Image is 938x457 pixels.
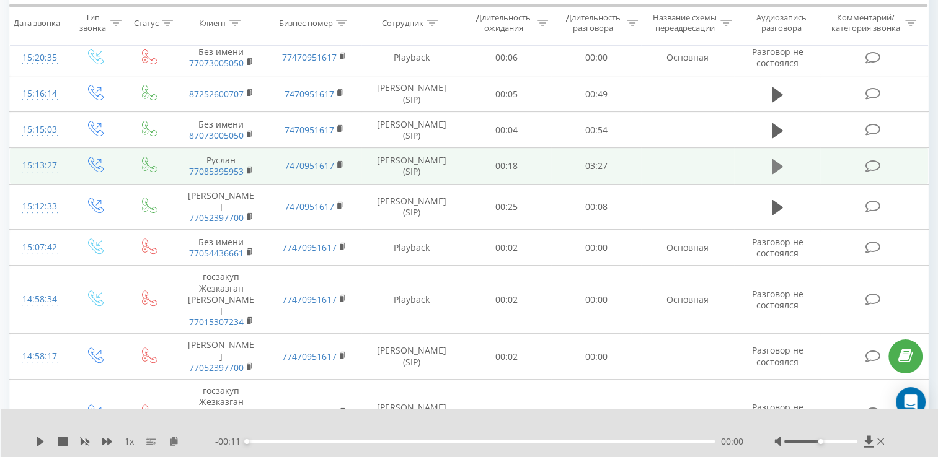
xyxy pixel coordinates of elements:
[473,13,534,34] div: Длительность ожидания
[282,407,337,419] a: 77470951617
[22,287,55,311] div: 14:58:34
[282,350,337,362] a: 77470951617
[551,76,641,112] td: 00:49
[282,242,337,253] a: 77470951617
[462,184,552,230] td: 00:25
[641,230,734,266] td: Основная
[175,40,268,76] td: Без имени
[551,112,641,148] td: 00:54
[215,435,247,448] span: - 00:11
[285,201,334,212] a: 7470951617
[551,148,641,184] td: 03:27
[285,160,334,172] a: 7470951617
[22,235,55,259] div: 15:07:42
[462,379,552,447] td: 00:17
[199,18,226,28] div: Клиент
[285,88,334,100] a: 7470951617
[641,266,734,334] td: Основная
[751,46,803,69] span: Разговор не состоялся
[751,236,803,259] span: Разговор не состоялся
[22,154,55,178] div: 15:13:27
[361,230,462,266] td: Playback
[22,194,55,219] div: 15:12:33
[279,18,333,28] div: Бизнес номер
[896,387,926,417] div: Open Intercom Messenger
[361,379,462,447] td: [PERSON_NAME] (SIP)
[551,379,641,447] td: 00:00
[175,112,268,148] td: Без имени
[189,88,244,100] a: 87252600707
[22,82,55,106] div: 15:16:14
[175,379,268,447] td: госзакуп Жезказган [PERSON_NAME]
[285,124,334,136] a: 7470951617
[382,18,423,28] div: Сотрудник
[462,334,552,380] td: 00:02
[462,76,552,112] td: 00:05
[22,118,55,142] div: 15:15:03
[175,334,268,380] td: [PERSON_NAME]
[244,439,249,444] div: Accessibility label
[175,184,268,230] td: [PERSON_NAME]
[175,266,268,334] td: госзакуп Жезказган [PERSON_NAME]
[22,344,55,368] div: 14:58:17
[282,51,337,63] a: 77470951617
[134,18,159,28] div: Статус
[551,184,641,230] td: 00:08
[562,13,624,34] div: Длительность разговора
[189,57,244,69] a: 77073005050
[22,401,55,425] div: 14:57:51
[189,362,244,373] a: 77052397700
[189,316,244,328] a: 77015307234
[189,212,244,224] a: 77052397700
[22,46,55,70] div: 15:20:35
[551,230,641,266] td: 00:00
[361,112,462,148] td: [PERSON_NAME] (SIP)
[175,230,268,266] td: Без имени
[818,439,823,444] div: Accessibility label
[721,435,743,448] span: 00:00
[551,334,641,380] td: 00:00
[361,334,462,380] td: [PERSON_NAME] (SIP)
[361,184,462,230] td: [PERSON_NAME] (SIP)
[361,266,462,334] td: Playback
[751,401,803,424] span: Разговор не состоялся
[125,435,134,448] span: 1 x
[78,13,107,34] div: Тип звонка
[361,76,462,112] td: [PERSON_NAME] (SIP)
[751,288,803,311] span: Разговор не состоялся
[189,247,244,259] a: 77054436661
[175,148,268,184] td: Руслан
[189,165,244,177] a: 77085395953
[462,112,552,148] td: 00:04
[551,266,641,334] td: 00:00
[189,129,244,141] a: 87073005050
[462,40,552,76] td: 00:06
[462,230,552,266] td: 00:02
[641,40,734,76] td: Основная
[361,148,462,184] td: [PERSON_NAME] (SIP)
[462,266,552,334] td: 00:02
[830,13,902,34] div: Комментарий/категория звонка
[652,13,717,34] div: Название схемы переадресации
[361,40,462,76] td: Playback
[14,18,60,28] div: Дата звонка
[551,40,641,76] td: 00:00
[282,294,337,305] a: 77470951617
[746,13,818,34] div: Аудиозапись разговора
[751,344,803,367] span: Разговор не состоялся
[462,148,552,184] td: 00:18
